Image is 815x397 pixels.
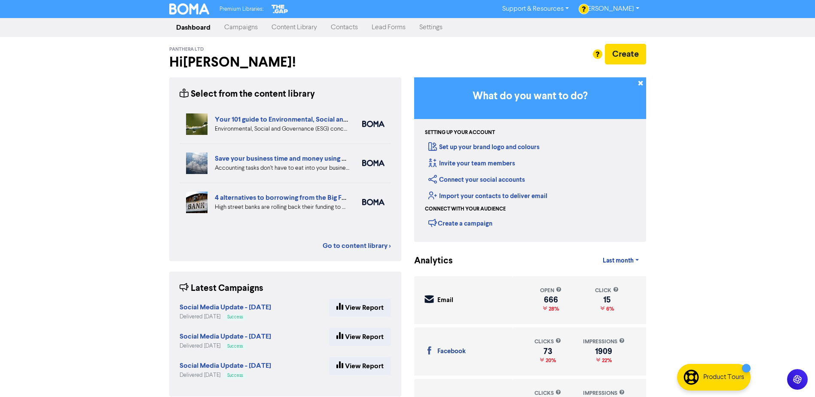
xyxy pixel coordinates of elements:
[169,3,210,15] img: BOMA Logo
[227,315,243,319] span: Success
[604,305,614,312] span: 6%
[427,90,633,103] h3: What do you want to do?
[576,2,646,16] a: [PERSON_NAME]
[583,348,625,355] div: 1909
[414,254,442,268] div: Analytics
[603,257,634,265] span: Last month
[180,371,271,379] div: Delivered [DATE]
[365,19,412,36] a: Lead Forms
[595,296,619,303] div: 15
[534,348,561,355] div: 73
[540,287,562,295] div: open
[540,296,562,303] div: 666
[180,303,271,311] strong: Social Media Update - [DATE]
[772,356,815,397] iframe: Chat Widget
[362,121,385,127] img: boma
[329,299,391,317] a: View Report
[412,19,449,36] a: Settings
[180,304,271,311] a: Social Media Update - [DATE]
[323,241,391,251] a: Go to content library >
[217,19,265,36] a: Campaigns
[215,115,405,124] a: Your 101 guide to Environmental, Social and Governance (ESG)
[220,6,263,12] span: Premium Libraries:
[169,19,217,36] a: Dashboard
[495,2,576,16] a: Support & Resources
[329,357,391,375] a: View Report
[324,19,365,36] a: Contacts
[414,77,646,242] div: Getting Started in BOMA
[180,342,271,350] div: Delivered [DATE]
[362,199,385,205] img: boma
[329,328,391,346] a: View Report
[180,88,315,101] div: Select from the content library
[265,19,324,36] a: Content Library
[169,46,204,52] span: Panthera Ltd
[215,203,349,212] div: High street banks are rolling back their funding to UK small businesses. We’ve highlighted four a...
[227,373,243,378] span: Success
[215,164,349,173] div: Accounting tasks don’t have to eat into your business time. With the right cloud accounting softw...
[227,344,243,348] span: Success
[437,347,466,357] div: Facebook
[600,357,612,364] span: 22%
[215,154,396,163] a: Save your business time and money using cloud accounting
[428,176,525,184] a: Connect your social accounts
[428,143,540,151] a: Set up your brand logo and colours
[215,125,349,134] div: Environmental, Social and Governance (ESG) concerns are a vital part of running a business. Our 1...
[180,361,271,370] strong: Social Media Update - [DATE]
[180,363,271,370] a: Social Media Update - [DATE]
[596,252,646,269] a: Last month
[425,205,506,213] div: Connect with your audience
[544,357,556,364] span: 20%
[270,3,289,15] img: The Gap
[428,217,492,229] div: Create a campaign
[180,333,271,340] a: Social Media Update - [DATE]
[425,129,495,137] div: Setting up your account
[428,192,547,200] a: Import your contacts to deliver email
[180,332,271,341] strong: Social Media Update - [DATE]
[215,193,372,202] a: 4 alternatives to borrowing from the Big Four banks
[583,338,625,346] div: impressions
[362,160,385,166] img: boma_accounting
[605,44,646,64] button: Create
[169,54,401,70] h2: Hi [PERSON_NAME] !
[180,313,271,321] div: Delivered [DATE]
[534,338,561,346] div: clicks
[547,305,559,312] span: 28%
[437,296,453,305] div: Email
[180,282,263,295] div: Latest Campaigns
[428,159,515,168] a: Invite your team members
[595,287,619,295] div: click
